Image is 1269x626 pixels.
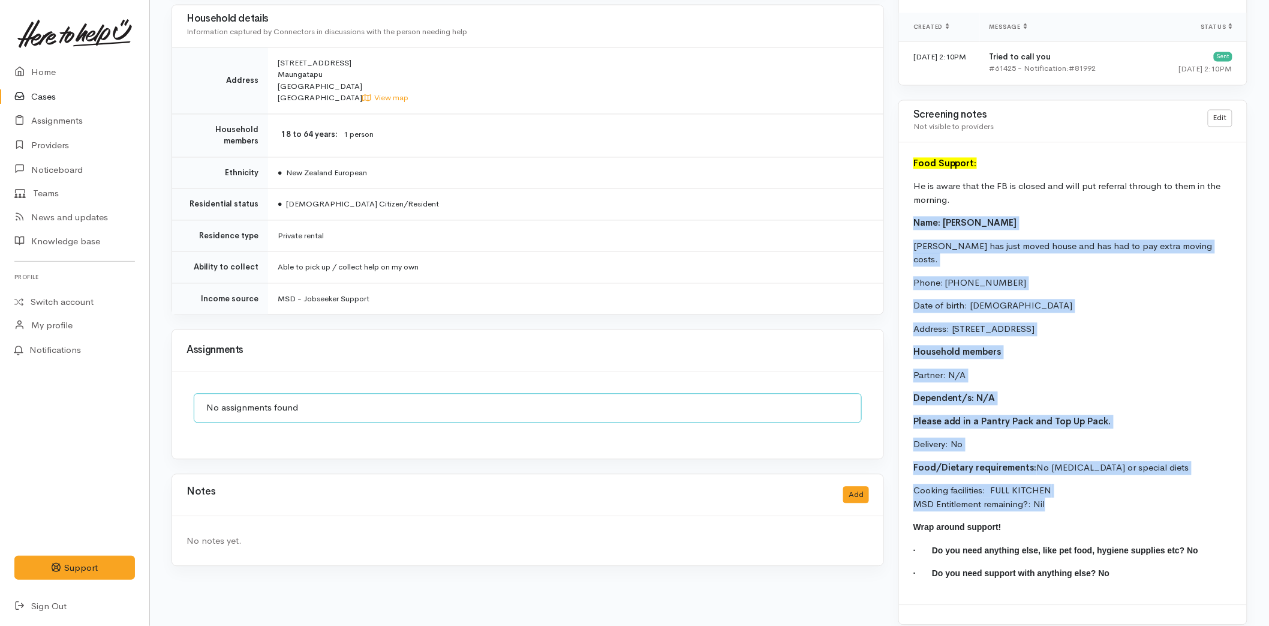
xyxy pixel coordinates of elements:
[899,41,980,85] td: [DATE] 2:10PM
[278,199,282,209] span: ●
[172,283,268,314] td: Income source
[278,293,369,304] span: MSD - Jobseeker Support
[187,345,869,356] h3: Assignments
[14,269,135,285] h6: Profile
[187,13,869,25] h3: Household details
[913,461,1232,475] p: No [MEDICAL_DATA] or special diets
[278,230,324,241] span: Private rental
[278,199,439,209] span: [DEMOGRAPHIC_DATA] Citizen/Resident
[913,322,1232,336] p: Address: [STREET_ADDRESS]
[913,438,1232,451] p: Delivery: No
[172,188,268,220] td: Residential status
[913,179,1232,206] p: He is aware that the FB is closed and will put referral through to them in the morning.
[913,522,1002,532] span: Wrap around support!
[913,217,1017,228] span: Name: [PERSON_NAME]
[187,486,215,504] h3: Notes
[187,26,467,37] span: Information captured by Connectors in discussions with the person needing help
[278,58,409,103] span: [STREET_ADDRESS] Maungatapu [GEOGRAPHIC_DATA] [GEOGRAPHIC_DATA]
[913,109,1193,121] h3: Screening notes
[913,346,1002,357] span: Household members
[843,486,869,504] button: Add
[278,262,419,272] span: Able to pick up / collect help on my own
[344,128,869,141] dd: 1 person
[194,393,862,423] div: No assignments found
[913,121,1193,133] div: Not visible to providers
[172,47,268,113] td: Address
[278,167,367,178] span: New Zealand European
[913,23,949,31] span: Created
[913,462,1037,473] span: Food/Dietary requirements:
[1208,109,1232,127] a: Edit
[1214,52,1232,61] div: Sent
[362,92,409,103] a: View map
[172,157,268,188] td: Ethnicity
[990,52,1051,62] b: Tried to call you
[913,568,1109,578] span: · Do you need support with anything else? No
[913,392,996,403] span: Dependent/s: N/A
[1155,63,1232,75] div: [DATE] 2:10PM
[913,239,1232,266] p: [PERSON_NAME] has just moved house and has had to pay extra moving costs.
[172,220,268,251] td: Residence type
[913,484,1232,511] p: Cooking facilities: FULL KITCHEN MSD Entitlement remaining?: Nil
[14,556,135,580] button: Support
[278,128,338,140] dt: 18 to 64 years
[913,299,1232,313] p: Date of birth: [DEMOGRAPHIC_DATA]
[913,546,1198,555] span: · Do you need anything else, like pet food, hygiene supplies etc? No
[913,415,1111,427] span: Please add in a Pantry Pack and Top Up Pack.
[990,23,1027,31] span: Message
[1201,23,1232,31] span: Status
[913,369,1232,382] p: Partner: N/A
[187,534,869,548] div: No notes yet.
[913,157,977,169] span: Food Support:
[172,113,268,157] td: Household members
[172,251,268,283] td: Ability to collect
[278,167,282,178] span: ●
[990,62,1136,74] div: #61425 - Notification:#81992
[913,276,1232,290] p: Phone: [PHONE_NUMBER]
